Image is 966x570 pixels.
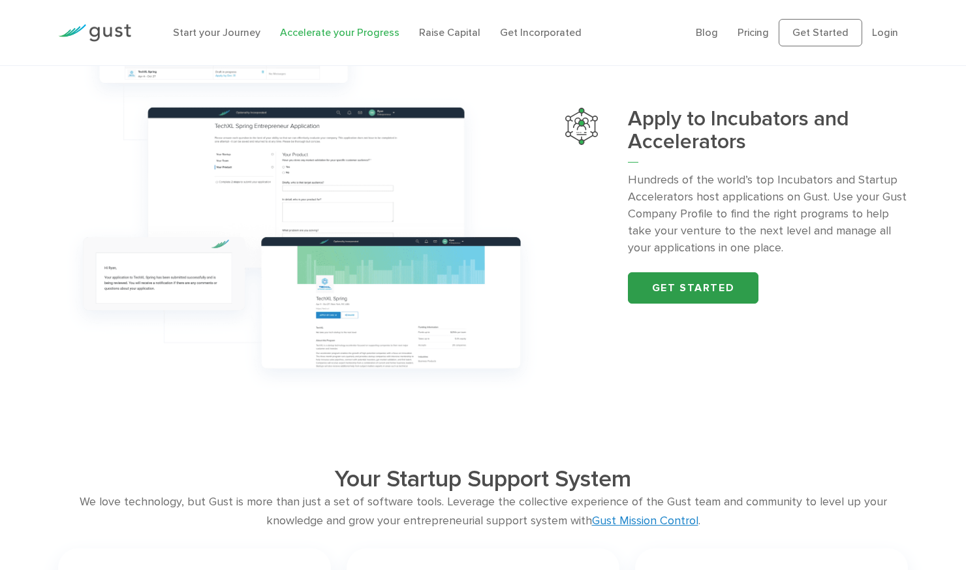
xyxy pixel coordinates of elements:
[58,24,131,42] img: Gust Logo
[143,465,823,493] h2: Your Startup Support System
[696,26,718,39] a: Blog
[628,172,908,257] p: Hundreds of the world’s top Incubators and Startup Accelerators host applications on Gust. Use yo...
[628,272,758,304] a: Get started
[173,26,260,39] a: Start your Journey
[738,26,769,39] a: Pricing
[280,26,399,39] a: Accelerate your Progress
[779,19,862,46] a: Get Started
[419,26,480,39] a: Raise Capital
[872,26,898,39] a: Login
[58,493,908,531] div: We love technology, but Gust is more than just a set of software tools. Leverage the collective e...
[628,108,908,163] h3: Apply to Incubators and Accelerators
[592,514,698,528] a: Gust Mission Control
[58,12,546,400] img: Group 1214
[500,26,582,39] a: Get Incorporated
[565,108,598,144] img: Apply To Incubators And Accelerators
